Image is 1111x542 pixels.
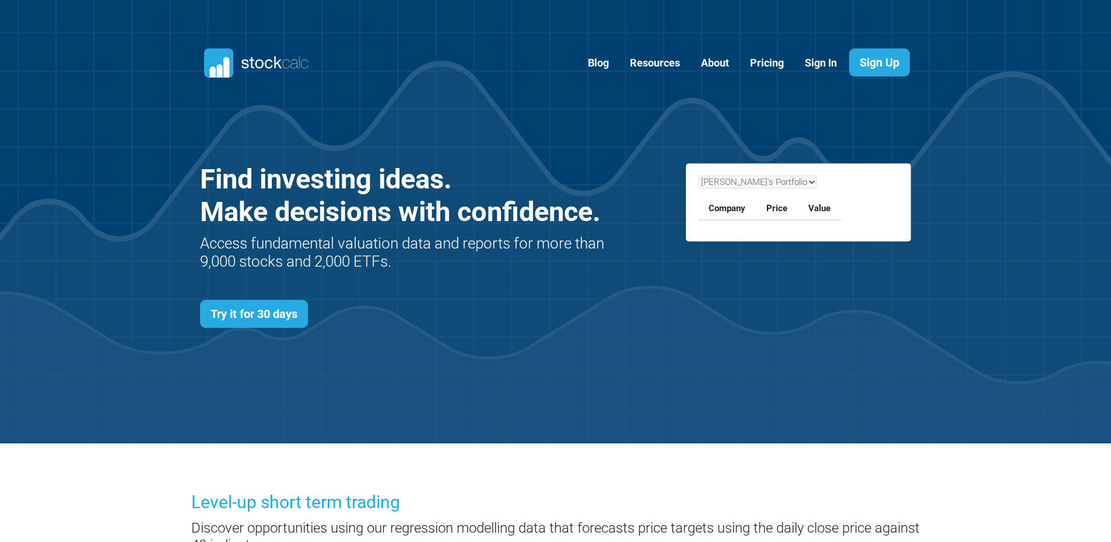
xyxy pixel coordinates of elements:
[756,197,798,221] th: Price
[579,49,618,78] a: Blog
[698,197,756,221] th: Company
[741,49,793,78] a: Pricing
[849,48,910,76] a: Sign Up
[191,490,920,515] h3: Level-up short term trading
[200,300,308,328] a: Try it for 30 days
[798,197,841,221] th: Value
[796,49,846,78] a: Sign In
[200,235,608,271] h2: Access fundamental valuation data and reports for more than 9,000 stocks and 2,000 ETFs.
[621,49,689,78] a: Resources
[200,163,608,229] h1: Find investing ideas. Make decisions with confidence.
[692,49,738,78] a: About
